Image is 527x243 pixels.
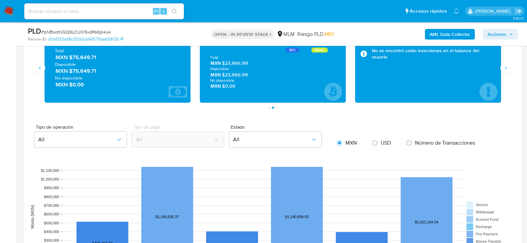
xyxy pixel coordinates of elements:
[454,8,459,14] a: Notificaciones
[28,26,41,36] b: PLD
[297,31,334,38] span: Riesgo PLD:
[48,36,123,42] a: c61bf333a98c3f265dd41575ba658135
[168,7,181,16] button: search-icon
[154,8,159,14] span: Alt
[24,7,184,16] input: Buscar usuario o caso...
[410,8,447,15] span: Accesos rápidos
[513,16,524,21] span: 3.154.0
[475,8,513,14] p: dalia.goicochea@mercadolibre.com.mx
[41,29,111,35] span: # pNBwdNQQ6LCU0iSvdRsGp4xA
[325,30,334,38] span: MID
[277,31,295,38] div: MLM
[487,29,506,40] span: Acciones
[515,8,522,15] a: Salir
[211,30,274,39] p: OPEN - IN REVIEW STAGE I
[483,29,518,40] button: Acciones
[28,36,46,42] b: Person ID
[430,29,470,40] b: AML Data Collector
[163,8,165,14] span: s
[425,29,475,40] button: AML Data Collector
